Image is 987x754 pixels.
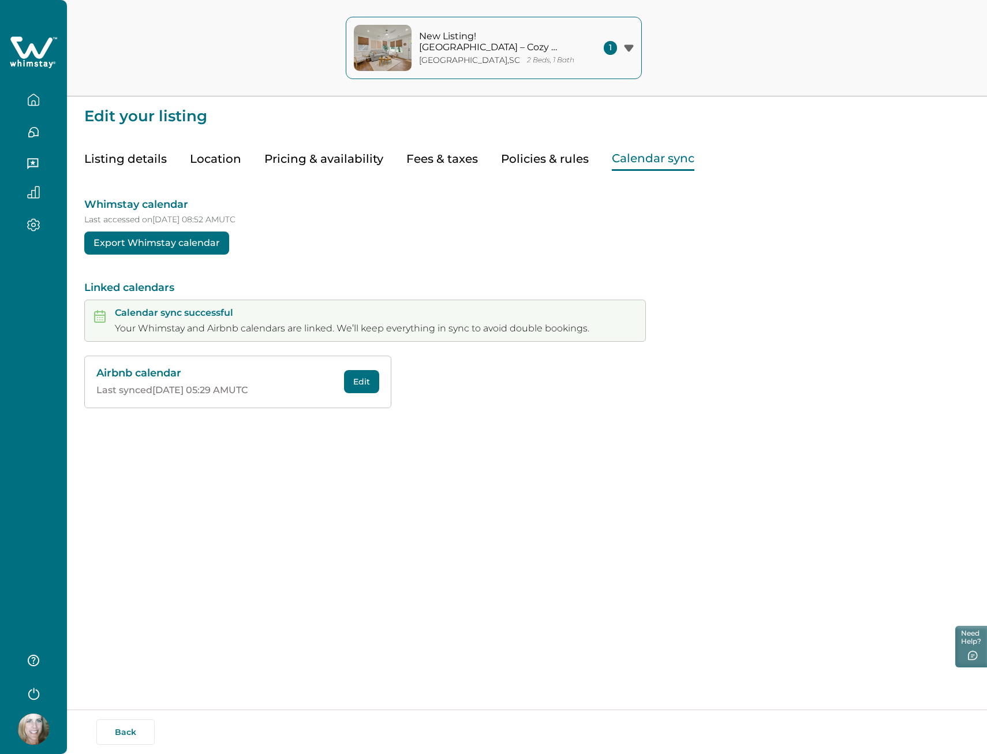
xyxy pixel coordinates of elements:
p: Last synced [DATE] 05:29 AM UTC [96,385,337,396]
button: property-coverNew Listing! [GEOGRAPHIC_DATA] – Cozy Bungalow[GEOGRAPHIC_DATA],SC2 Beds, 1 Bath1 [346,17,642,79]
p: Calendar sync successful [115,307,589,319]
img: Whimstay Host [18,714,49,745]
p: Your Whimstay and Airbnb calendars are linked. We’ll keep everything in sync to avoid double book... [115,323,589,334]
p: Airbnb calendar [96,368,337,379]
p: [GEOGRAPHIC_DATA] , SC [419,55,520,65]
img: property-cover [354,25,412,71]
button: Export Whimstay calendar [84,232,229,255]
button: Listing details [84,147,167,171]
p: Linked calendars [84,282,970,294]
p: Last accessed on [DATE] 08:52 AM UTC [84,215,970,225]
p: Whimstay calendar [84,197,970,211]
button: Location [190,147,241,171]
span: 1 [604,41,617,55]
button: Calendar sync [612,147,694,171]
button: Fees & taxes [406,147,478,171]
p: 2 Beds, 1 Bath [527,56,574,65]
button: Pricing & availability [264,147,383,171]
p: New Listing! [GEOGRAPHIC_DATA] – Cozy Bungalow [419,31,575,53]
button: Policies & rules [501,147,589,171]
button: Edit [344,370,379,393]
p: Edit your listing [84,96,970,124]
